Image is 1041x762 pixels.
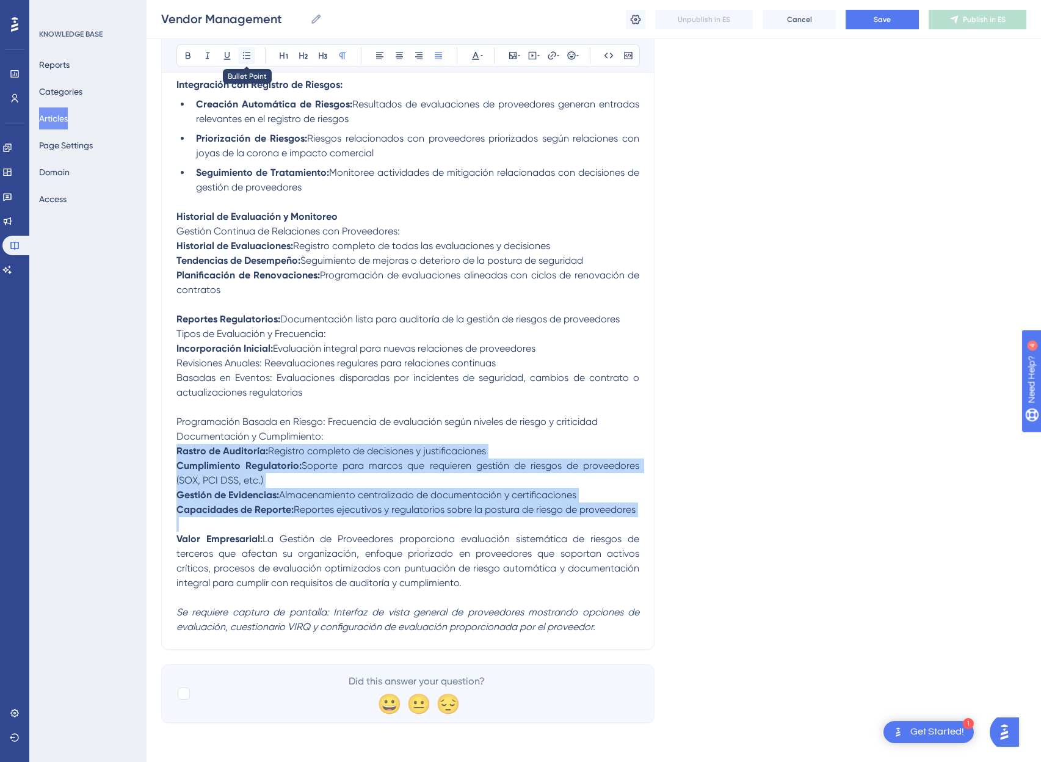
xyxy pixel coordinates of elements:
em: Se requiere captura de pantalla: Interfaz de vista general de proveedores mostrando opciones de e... [176,606,642,633]
button: Categories [39,81,82,103]
strong: Integración con Registro de Riesgos: [176,79,343,90]
span: Documentación lista para auditoría de la gestión de riesgos de proveedores [280,313,620,325]
span: Programación Basada en Riesgo: Frecuencia de evaluación según niveles de riesgo y criticidad [176,416,598,427]
span: Tipos de Evaluación y Frecuencia: [176,328,326,339]
button: Access [39,188,67,210]
span: Seguimiento de mejoras o deterioro de la postura de seguridad [300,255,583,266]
strong: Capacidades de Reporte: [176,504,294,515]
strong: Priorización de Riesgos: [196,132,307,144]
button: Articles [39,107,68,129]
span: Gestión Continua de Relaciones con Proveedores: [176,225,400,237]
strong: Cumplimiento Regulatorio: [176,460,302,471]
span: Save [874,15,891,24]
strong: Incorporación Inicial: [176,343,273,354]
span: Monitoree actividades de mitigación relacionadas con decisiones de gestión de proveedores [196,167,642,193]
strong: Rastro de Auditoría: [176,445,268,457]
div: Get Started! [910,725,964,739]
span: Resultados de evaluaciones de proveedores generan entradas relevantes en el registro de riesgos [196,98,642,125]
span: Programación de evaluaciones alineadas con ciclos de renovación de contratos [176,269,642,296]
img: launcher-image-alternative-text [891,725,905,739]
input: Article Name [161,10,305,27]
span: Reportes ejecutivos y regulatorios sobre la postura de riesgo de proveedores [294,504,636,515]
span: Registro completo de todas las evaluaciones y decisiones [293,240,550,252]
span: Almacenamiento centralizado de documentación y certificaciones [279,489,576,501]
button: Publish in ES [929,10,1026,29]
span: Registro completo de decisiones y justificaciones [268,445,486,457]
strong: Seguimiento de Tratamiento: [196,167,329,178]
span: Publish in ES [963,15,1006,24]
button: Save [846,10,919,29]
span: Revisiones Anuales: Reevaluaciones regulares para relaciones continuas [176,357,496,369]
button: Domain [39,161,70,183]
button: Reports [39,54,70,76]
span: Soporte para marcos que requieren gestión de riesgos de proveedores (SOX, PCI DSS, etc.) [176,460,642,486]
span: Cancel [787,15,812,24]
div: Open Get Started! checklist, remaining modules: 1 [883,721,974,743]
strong: Reportes Regulatorios: [176,313,280,325]
strong: Gestión de Evidencias: [176,489,279,501]
span: Evaluación integral para nuevas relaciones de proveedores [273,343,535,354]
strong: Historial de Evaluaciones: [176,240,293,252]
span: Need Help? [29,3,76,18]
strong: Valor Empresarial: [176,533,263,545]
strong: Creación Automática de Riesgos: [196,98,352,110]
span: La Gestión de Proveedores proporciona evaluación sistemática de riesgos de terceros que afectan s... [176,533,642,589]
iframe: UserGuiding AI Assistant Launcher [990,714,1026,750]
button: Unpublish in ES [655,10,753,29]
span: Did this answer your question? [349,674,485,689]
span: Basadas en Eventos: Evaluaciones disparadas por incidentes de seguridad, cambios de contrato o ac... [176,372,642,398]
strong: Historial de Evaluación y Monitoreo [176,211,338,222]
span: Riesgos relacionados con proveedores priorizados según relaciones con joyas de la corona e impact... [196,132,642,159]
span: Documentación y Cumplimiento: [176,430,324,442]
strong: Tendencias de Desempeño: [176,255,300,266]
div: KNOWLEDGE BASE [39,29,103,39]
div: 4 [85,6,89,16]
span: Unpublish in ES [678,15,730,24]
button: Cancel [763,10,836,29]
strong: Planificación de Renovaciones: [176,269,320,281]
button: Page Settings [39,134,93,156]
div: 1 [963,718,974,729]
